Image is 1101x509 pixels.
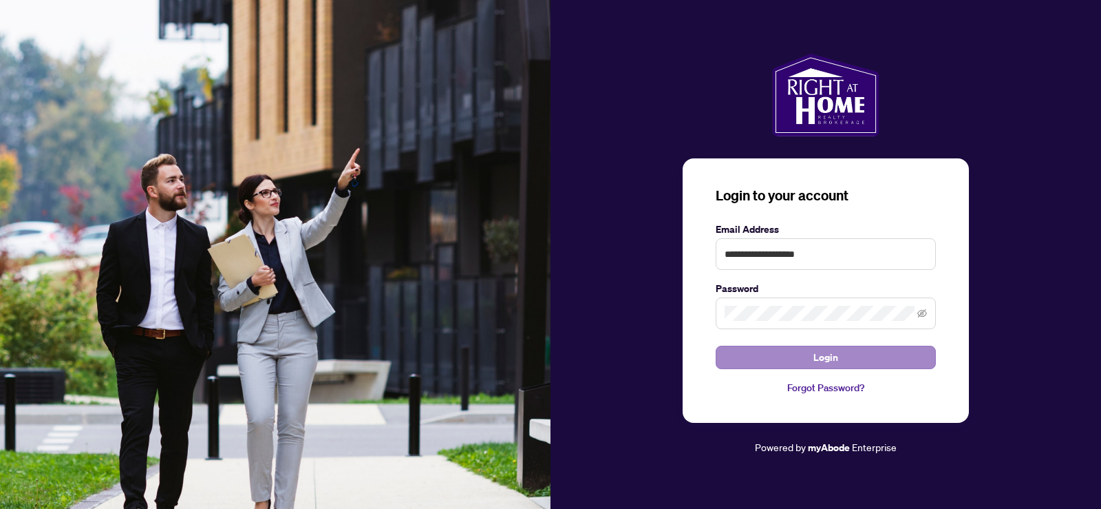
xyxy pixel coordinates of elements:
button: Login [716,346,936,369]
span: eye-invisible [917,309,927,318]
span: Enterprise [852,441,897,453]
a: myAbode [808,440,850,455]
h3: Login to your account [716,186,936,205]
a: Forgot Password? [716,380,936,395]
span: Powered by [755,441,806,453]
img: ma-logo [772,54,879,136]
label: Password [716,281,936,296]
span: Login [813,346,838,368]
label: Email Address [716,222,936,237]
